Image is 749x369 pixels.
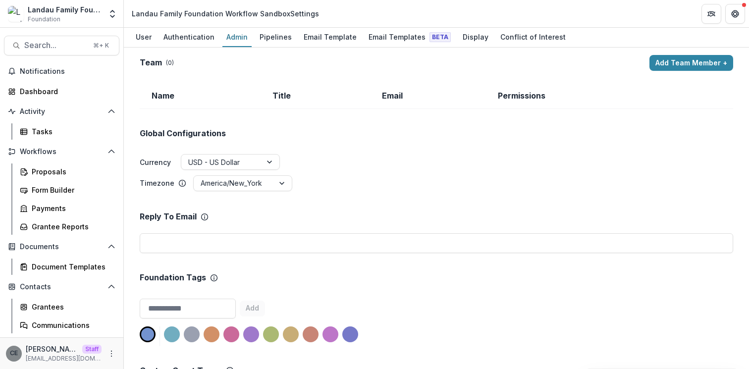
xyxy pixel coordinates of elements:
button: Get Help [725,4,745,24]
div: Landau Family Foundation Workflow Sandbox Settings [132,8,319,19]
div: Grantee Reports [32,221,111,232]
div: Form Builder [32,185,111,195]
button: More [106,348,117,360]
span: Activity [20,107,104,116]
h2: Global Configurations [140,129,226,138]
div: Tasks [32,126,111,137]
td: Name [140,83,261,109]
a: Email Templates Beta [365,28,455,47]
span: Notifications [20,67,115,76]
a: Payments [16,200,119,216]
div: Dashboard [20,86,111,97]
a: Grantees [16,299,119,315]
a: Document Templates [16,259,119,275]
p: Timezone [140,178,174,188]
img: Landau Family Foundation Workflow Sandbox [8,6,24,22]
div: Authentication [160,30,218,44]
button: Add [240,301,265,316]
td: Permissions [486,83,671,109]
label: Currency [140,157,171,167]
a: Form Builder [16,182,119,198]
td: Title [261,83,370,109]
a: Admin [222,28,252,47]
div: Chiji Eke [10,350,18,357]
button: Search... [4,36,119,55]
button: Open Contacts [4,279,119,295]
p: Foundation Tags [140,273,206,282]
button: Notifications [4,63,119,79]
p: ( 0 ) [166,58,174,67]
h2: Team [140,58,162,67]
a: Grantee Reports [16,218,119,235]
a: Proposals [16,163,119,180]
p: Staff [82,345,102,354]
p: [EMAIL_ADDRESS][DOMAIN_NAME] [26,354,102,363]
a: User [132,28,156,47]
div: Document Templates [32,262,111,272]
div: Conflict of Interest [496,30,570,44]
button: Open Workflows [4,144,119,159]
span: Search... [24,41,87,50]
div: Email Template [300,30,361,44]
span: Workflows [20,148,104,156]
a: Communications [16,317,119,333]
div: Proposals [32,166,111,177]
div: Admin [222,30,252,44]
span: Beta [429,32,451,42]
a: Conflict of Interest [496,28,570,47]
a: Authentication [160,28,218,47]
a: Display [459,28,492,47]
p: [PERSON_NAME] [26,344,78,354]
span: Documents [20,243,104,251]
button: Partners [701,4,721,24]
span: Foundation [28,15,60,24]
nav: breadcrumb [128,6,323,21]
a: Email Template [300,28,361,47]
div: User [132,30,156,44]
button: Add Team Member + [649,55,733,71]
div: Email Templates [365,30,455,44]
div: Communications [32,320,111,330]
td: Email [370,83,486,109]
div: Grantees [32,302,111,312]
a: Tasks [16,123,119,140]
p: Reply To Email [140,212,197,221]
button: Open entity switcher [106,4,119,24]
div: Display [459,30,492,44]
div: Payments [32,203,111,213]
a: Pipelines [256,28,296,47]
div: Landau Family Foundation Workflow Sandbox [28,4,102,15]
span: Contacts [20,283,104,291]
a: Dashboard [4,83,119,100]
button: Open Activity [4,104,119,119]
div: Pipelines [256,30,296,44]
button: Open Documents [4,239,119,255]
div: ⌘ + K [91,40,111,51]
